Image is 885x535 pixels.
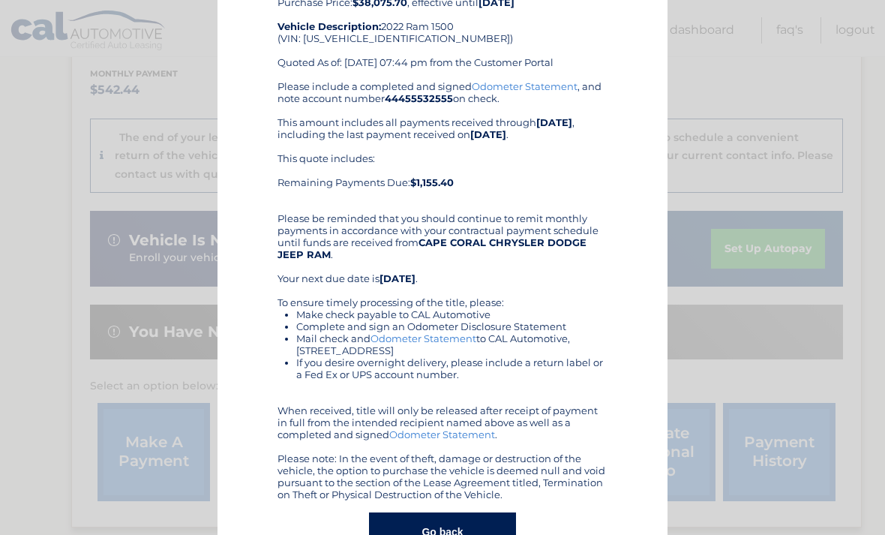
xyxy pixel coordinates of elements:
[277,236,586,260] b: CAPE CORAL CHRYSLER DODGE JEEP RAM
[277,80,607,500] div: Please include a completed and signed , and note account number on check. This amount includes al...
[277,20,381,32] strong: Vehicle Description:
[296,356,607,380] li: If you desire overnight delivery, please include a return label or a Fed Ex or UPS account number.
[296,332,607,356] li: Mail check and to CAL Automotive, [STREET_ADDRESS]
[472,80,577,92] a: Odometer Statement
[389,428,495,440] a: Odometer Statement
[536,116,572,128] b: [DATE]
[385,92,453,104] b: 44455532555
[470,128,506,140] b: [DATE]
[370,332,476,344] a: Odometer Statement
[277,152,607,200] div: This quote includes: Remaining Payments Due:
[379,272,415,284] b: [DATE]
[296,320,607,332] li: Complete and sign an Odometer Disclosure Statement
[410,176,454,188] b: $1,155.40
[296,308,607,320] li: Make check payable to CAL Automotive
